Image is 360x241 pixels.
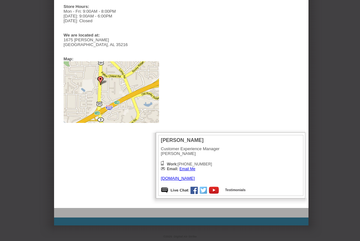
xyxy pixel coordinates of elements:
div: Map: [64,57,73,61]
img: Icon_Twitter.png [200,187,207,194]
a: Email Me [179,167,195,171]
img: Icon_LiveChat.png [161,187,189,194]
span: [PHONE_NUMBER] [167,162,212,166]
div: 1675 [PERSON_NAME] [GEOGRAPHIC_DATA], AL 35216 [64,37,159,47]
div: Customer Experience Manager [PERSON_NAME] [161,137,219,181]
a: Testimonials [225,188,246,192]
div: Store Hours: [64,4,156,9]
b: Email: [167,167,178,171]
div: [PERSON_NAME] [161,137,219,143]
b: Work: [167,162,178,166]
img: Icon_Email2.png [161,167,165,170]
div: We are located at: [64,33,156,37]
img: Icon_Phone.png [161,161,164,165]
img: Icon_Youtube.png [209,187,219,194]
div: Mon - Fri: 9:00AM - 8:00PM [DATE]: 9:00AM - 6:00PM [DATE]: Closed [64,9,159,23]
img: Icon_Facebook.png [190,187,198,194]
a: [DOMAIN_NAME] [161,176,195,181]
